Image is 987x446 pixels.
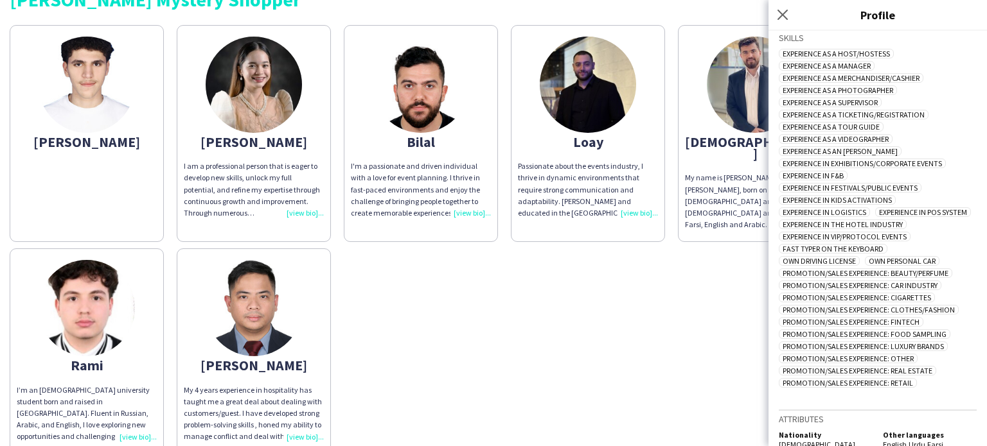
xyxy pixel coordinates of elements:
[865,256,939,266] span: Own Personal Car
[184,384,324,443] div: My 4 years experience in hospitality has taught me a great deal about dealing with customers/gues...
[184,160,324,219] div: I am a professional person that is eager to develop new skills, unlock my full potential, and ref...
[875,207,971,217] span: Experience in POS System
[17,136,157,148] div: [PERSON_NAME]
[779,110,929,119] span: Experience as a Ticketing/Registration
[779,98,882,107] span: Experience as a Supervisor
[779,366,936,375] span: Promotion/Sales Experience: Real Estate
[351,136,491,148] div: Bilal
[779,341,948,351] span: Promotion/Sales Experience: Luxury Brands
[779,329,950,339] span: Promotion/Sales Experience: Food Sampling
[779,430,873,440] h5: Nationality
[779,32,977,44] h3: Skills
[883,430,977,440] h5: Other languages
[685,136,825,159] div: [DEMOGRAPHIC_DATA]
[540,37,636,133] img: thumb-686f6a83419af.jpeg
[779,61,875,71] span: Experience as a Manager
[779,293,935,302] span: Promotion/Sales Experience: Cigarettes
[779,268,952,278] span: Promotion/Sales Experience: Beauty/Perfume
[779,378,917,388] span: Promotion/Sales Experience: Retail
[779,73,923,83] span: Experience as a Merchandiser/Cashier
[779,232,911,241] span: Experience in VIP/Protocol Events
[779,146,902,156] span: Experience as an [PERSON_NAME]
[206,260,302,356] img: thumb-66318da7cb065.jpg
[373,37,469,133] img: thumb-6638d2919bbb7.jpeg
[518,136,658,148] div: Loay
[779,207,870,217] span: Experience in Logistics
[518,160,658,219] div: Passionate about the events industry, I thrive in dynamic environments that require strong commun...
[779,171,848,180] span: Experience in F&B
[707,37,803,133] img: thumb-66cf0aefdd70a.jpeg
[779,134,893,144] span: Experience as a Videographer
[779,219,907,229] span: Experience in The Hotel Industry
[779,280,941,290] span: Promotion/Sales Experience: Car Industry
[184,136,324,148] div: [PERSON_NAME]
[779,413,977,425] h3: Attributes
[779,183,921,193] span: Experience in Festivals/Public Events
[779,122,884,132] span: Experience as a Tour Guide
[351,160,491,219] div: I'm a passionate and driven individual with a love for event planning. I thrive in fast-paced env...
[17,359,157,371] div: Rami
[779,244,887,253] span: Fast Typer on the Keyboard
[779,49,894,58] span: Experience as a Host/Hostess
[779,159,946,168] span: Experience in Exhibitions/Corporate Events
[779,305,959,314] span: Promotion/Sales Experience: Clothes/Fashion
[184,359,324,371] div: [PERSON_NAME]
[779,256,860,266] span: Own Driving License
[779,354,918,363] span: Promotion/Sales Experience: Other
[39,260,135,356] img: thumb-67e43f83ee4c4.jpeg
[685,172,825,230] div: My name is [PERSON_NAME] [PERSON_NAME], born on [DEMOGRAPHIC_DATA] and I am from [DEMOGRAPHIC_DAT...
[779,85,897,95] span: Experience as a Photographer
[206,37,302,133] img: thumb-6649f977563d5.jpeg
[17,384,157,443] div: I’m an [DEMOGRAPHIC_DATA] university student born and raised in [GEOGRAPHIC_DATA]. Fluent in Russ...
[39,37,135,133] img: thumb-678924f4440af.jpeg
[779,195,896,205] span: Experience in Kids Activations
[779,317,923,327] span: Promotion/Sales Experience: Fintech
[769,6,987,23] h3: Profile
